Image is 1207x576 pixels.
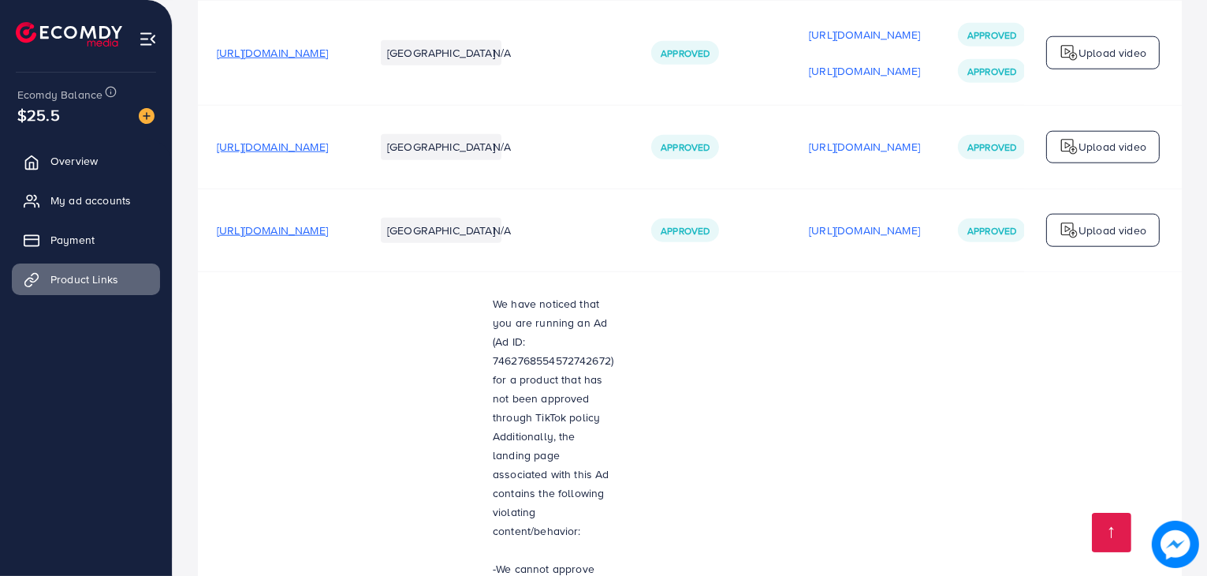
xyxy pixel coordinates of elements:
span: Approved [661,47,710,60]
p: Upload video [1078,43,1146,62]
a: Product Links [12,264,160,295]
p: [URL][DOMAIN_NAME] [809,137,920,156]
li: [GEOGRAPHIC_DATA] [381,134,501,159]
p: We have noticed that you are running an Ad (Ad ID: 7462768554572742672) for a product that has no... [493,294,613,540]
span: [URL][DOMAIN_NAME] [217,139,328,155]
p: [URL][DOMAIN_NAME] [809,221,920,240]
span: Overview [50,153,98,169]
span: [URL][DOMAIN_NAME] [217,45,328,61]
span: Approved [661,140,710,154]
li: [GEOGRAPHIC_DATA] [381,40,501,65]
img: image [1152,521,1199,568]
span: Approved [661,224,710,238]
span: My ad accounts [50,193,131,208]
span: Approved [967,65,1016,78]
p: Upload video [1078,137,1146,156]
span: N/A [493,223,511,238]
span: N/A [493,45,511,61]
img: image [139,108,155,124]
span: Payment [50,232,95,248]
span: Approved [967,224,1016,238]
a: Overview [12,145,160,177]
a: Payment [12,224,160,256]
p: [URL][DOMAIN_NAME] [809,62,920,80]
span: Ecomdy Balance [17,87,102,103]
span: $25.5 [17,103,60,126]
img: menu [139,30,157,48]
li: [GEOGRAPHIC_DATA] [381,218,501,243]
span: [URL][DOMAIN_NAME] [217,223,328,238]
p: Upload video [1078,221,1146,240]
a: My ad accounts [12,185,160,216]
p: [URL][DOMAIN_NAME] [809,25,920,44]
img: logo [1060,221,1078,240]
span: Approved [967,140,1016,154]
img: logo [1060,43,1078,62]
img: logo [16,22,122,47]
span: Approved [967,28,1016,42]
img: logo [1060,137,1078,156]
span: N/A [493,139,511,155]
span: Product Links [50,271,118,287]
